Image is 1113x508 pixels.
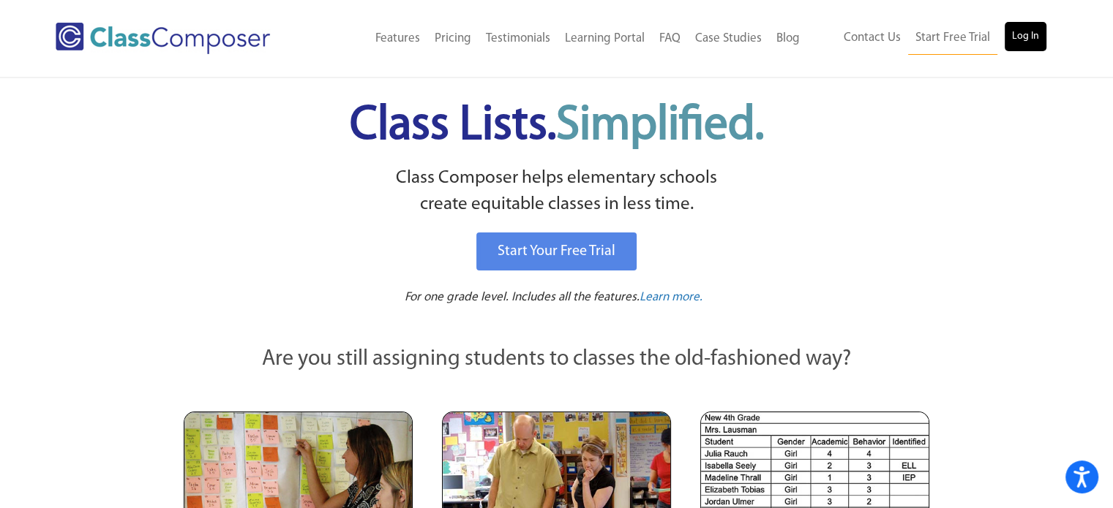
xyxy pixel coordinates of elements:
[479,23,558,55] a: Testimonials
[498,244,615,259] span: Start Your Free Trial
[476,232,637,270] a: Start Your Free Trial
[350,102,764,150] span: Class Lists.
[652,23,688,55] a: FAQ
[1005,22,1046,51] a: Log In
[184,344,930,376] p: Are you still assigning students to classes the old-fashioned way?
[558,23,652,55] a: Learning Portal
[556,102,764,150] span: Simplified.
[769,23,807,55] a: Blog
[807,22,1046,55] nav: Header Menu
[908,22,997,55] a: Start Free Trial
[836,22,908,54] a: Contact Us
[640,289,702,307] a: Learn more.
[317,23,806,55] nav: Header Menu
[181,165,932,219] p: Class Composer helps elementary schools create equitable classes in less time.
[427,23,479,55] a: Pricing
[368,23,427,55] a: Features
[640,291,702,303] span: Learn more.
[688,23,769,55] a: Case Studies
[56,23,270,54] img: Class Composer
[405,291,640,303] span: For one grade level. Includes all the features.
